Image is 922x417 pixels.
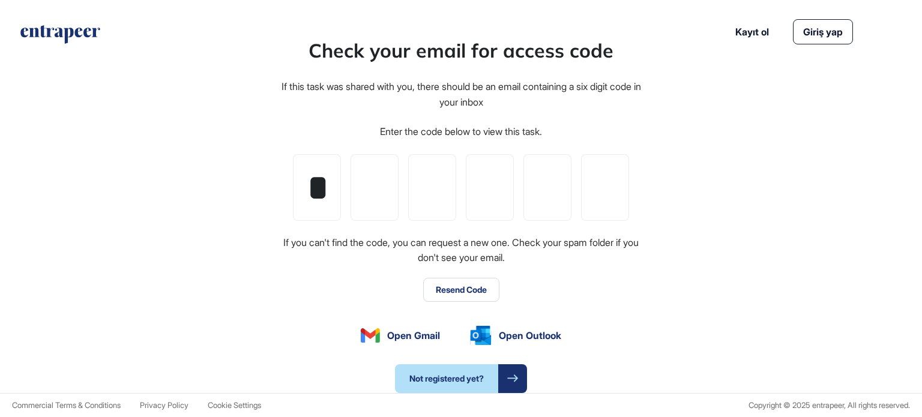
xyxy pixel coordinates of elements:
[395,364,498,393] span: Not registered yet?
[380,124,542,140] div: Enter the code below to view this task.
[280,235,642,266] div: If you can't find the code, you can request a new one. Check your spam folder if you don't see yo...
[19,25,101,48] a: entrapeer-logo
[470,326,561,345] a: Open Outlook
[735,25,769,39] a: Kayıt ol
[749,401,910,410] div: Copyright © 2025 entrapeer, All rights reserved.
[208,400,261,410] span: Cookie Settings
[423,278,499,302] button: Resend Code
[12,401,121,410] a: Commercial Terms & Conditions
[140,401,188,410] a: Privacy Policy
[395,364,527,393] a: Not registered yet?
[387,328,440,343] span: Open Gmail
[499,328,561,343] span: Open Outlook
[208,401,261,410] a: Cookie Settings
[361,328,440,343] a: Open Gmail
[280,79,642,110] div: If this task was shared with you, there should be an email containing a six digit code in your inbox
[793,19,853,44] a: Giriş yap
